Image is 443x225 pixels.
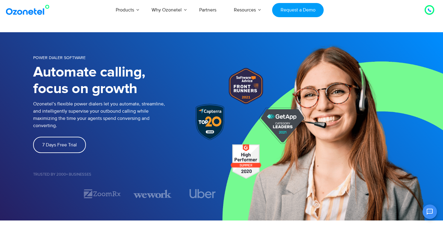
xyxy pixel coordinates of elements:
[33,189,222,199] div: Image Carousel
[423,205,437,219] button: Open chat
[272,3,324,17] a: Request a Demo
[33,137,86,153] a: 7 Days Free Trial
[42,142,77,147] span: 7 Days Free Trial
[184,189,222,198] div: 4 / 7
[134,189,171,199] div: 3 / 7
[189,189,215,198] img: uber
[83,189,121,199] img: zoomrx
[33,173,222,177] h5: Trusted by 2000+ Businesses
[33,55,86,60] span: POWER DIALER SOFTWARE
[33,100,169,129] p: Ozonetel’s flexible power dialers let you automate, streamline, and intelligently supervise your ...
[33,64,165,97] h1: Automate calling, focus on growth
[83,189,121,199] div: 2 / 7
[33,190,71,197] div: 1 / 7
[134,189,171,199] img: wework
